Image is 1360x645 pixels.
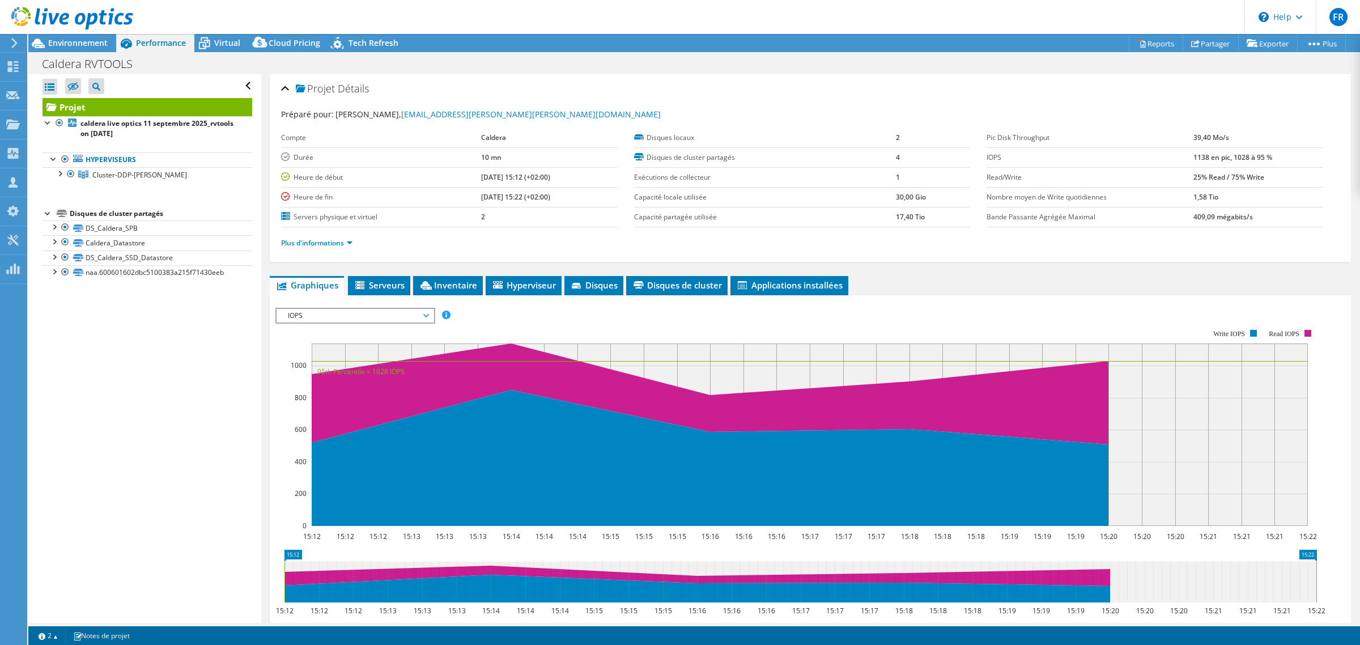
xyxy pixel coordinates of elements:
a: caldera live optics 11 septembre 2025_rvtools on [DATE] [42,116,252,141]
span: [PERSON_NAME], [335,109,661,120]
label: Heure de fin [281,192,481,203]
text: 15:17 [861,606,878,616]
text: Write IOPS [1213,330,1245,338]
a: 2 [31,629,66,643]
text: 15:17 [801,532,819,541]
text: 0 [303,521,307,531]
text: 15:20 [1170,606,1188,616]
div: Disques de cluster partagés [70,207,252,220]
text: 95th Percentile = 1028 IOPS [317,367,405,376]
span: Projet [296,83,335,95]
a: Cluster-DDP-ECK [42,167,252,182]
b: 409,09 mégabits/s [1193,212,1253,222]
b: 2 [481,212,485,222]
b: 10 mn [481,152,501,162]
text: 15:17 [835,532,852,541]
text: 15:15 [669,532,686,541]
span: Cluster-DDP-[PERSON_NAME] [92,170,187,180]
text: 15:12 [276,606,294,616]
label: Capacité partagée utilisée [634,211,896,223]
text: 15:19 [1034,532,1051,541]
label: Disques locaux [634,132,896,143]
span: Disques [570,279,618,291]
text: 15:13 [436,532,453,541]
b: 39,40 Mo/s [1193,133,1229,142]
text: 15:15 [635,532,653,541]
text: 15:13 [469,532,487,541]
text: 15:22 [1299,532,1317,541]
text: 15:17 [868,532,885,541]
text: 15:14 [569,532,586,541]
text: 1000 [291,360,307,370]
a: Hyperviseurs [42,152,252,167]
label: Compte [281,132,481,143]
text: 15:13 [379,606,397,616]
text: 15:12 [369,532,387,541]
text: 15:15 [654,606,672,616]
b: 25% Read / 75% Write [1193,172,1264,182]
b: 2 [896,133,900,142]
text: 15:18 [895,606,913,616]
a: DS_Caldera_SSD_Datastore [42,251,252,265]
text: 15:12 [311,606,328,616]
b: [DATE] 15:12 (+02:00) [481,172,550,182]
text: 15:13 [414,606,431,616]
a: Plus [1297,35,1346,52]
b: 1138 en pic, 1028 à 95 % [1193,152,1272,162]
text: 15:19 [1067,532,1085,541]
text: 15:21 [1266,532,1283,541]
text: 15:20 [1133,532,1151,541]
a: naa.600601602dbc5100383a215f71430eeb [42,265,252,280]
label: Pic Disk Throughput [987,132,1193,143]
text: 15:20 [1100,532,1117,541]
text: 15:21 [1273,606,1291,616]
a: Partager [1183,35,1239,52]
span: Hyperviseur [491,279,556,291]
text: 15:18 [934,532,951,541]
label: Disques de cluster partagés [634,152,896,163]
a: Reports [1129,35,1183,52]
text: 15:19 [998,606,1016,616]
b: 17,40 Tio [896,212,925,222]
text: 15:14 [517,606,534,616]
text: 15:14 [482,606,500,616]
svg: \n [1259,12,1269,22]
text: 15:14 [551,606,569,616]
label: Exécutions de collecteur [634,172,896,183]
text: 15:20 [1102,606,1119,616]
label: IOPS [987,152,1193,163]
text: 15:19 [1067,606,1085,616]
text: 15:12 [345,606,362,616]
label: Servers physique et virtuel [281,211,481,223]
span: Cloud Pricing [269,37,320,48]
a: Notes de projet [65,629,138,643]
text: 15:15 [602,532,619,541]
span: Applications installées [736,279,843,291]
b: 30,00 Gio [896,192,926,202]
a: DS_Caldera_SPB [42,220,252,235]
b: [DATE] 15:22 (+02:00) [481,192,550,202]
b: 4 [896,152,900,162]
label: Préparé pour: [281,109,334,120]
h1: Caldera RVTOOLS [37,58,150,70]
text: 15:14 [535,532,553,541]
text: 15:19 [1032,606,1050,616]
span: Détails [338,82,369,95]
text: 400 [295,457,307,466]
text: 15:22 [1308,606,1325,616]
text: 15:17 [826,606,844,616]
text: 15:17 [792,606,810,616]
text: 15:13 [448,606,466,616]
text: 15:20 [1167,532,1184,541]
a: Plus d'informations [281,238,352,248]
a: Projet [42,98,252,116]
b: 1 [896,172,900,182]
text: 15:21 [1200,532,1217,541]
text: 15:16 [758,606,775,616]
label: Bande Passante Agrégée Maximal [987,211,1193,223]
text: 15:15 [585,606,603,616]
a: Exporter [1238,35,1298,52]
span: Tech Refresh [348,37,398,48]
text: 15:18 [929,606,947,616]
a: [EMAIL_ADDRESS][PERSON_NAME][PERSON_NAME][DOMAIN_NAME] [401,109,661,120]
